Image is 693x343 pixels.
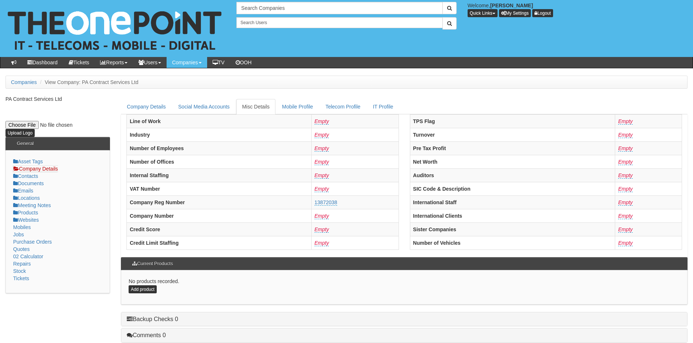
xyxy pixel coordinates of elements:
[127,195,312,209] th: Company Reg Number
[127,316,178,322] a: Backup Checks 0
[133,57,167,68] a: Users
[13,217,39,223] a: Websites
[315,226,329,233] a: Empty
[410,168,615,182] th: Auditors
[236,17,442,28] input: Search Users
[618,145,633,152] a: Empty
[499,9,531,17] a: My Settings
[468,9,498,17] button: Quick Links
[618,213,633,219] a: Empty
[618,226,633,233] a: Empty
[410,155,615,168] th: Net Worth
[315,145,329,152] a: Empty
[320,99,366,114] a: Telecom Profile
[127,222,312,236] th: Credit Score
[13,268,26,274] a: Stock
[410,141,615,155] th: Pre Tax Profit
[276,99,319,114] a: Mobile Profile
[38,79,138,86] li: View Company: PA Contract Services Ltd
[315,186,329,192] a: Empty
[490,3,533,8] b: [PERSON_NAME]
[127,155,312,168] th: Number of Offices
[129,258,176,270] h3: Current Products
[618,132,633,138] a: Empty
[618,186,633,192] a: Empty
[127,209,312,222] th: Company Number
[127,332,166,338] a: Comments 0
[13,195,40,201] a: Locations
[315,213,329,219] a: Empty
[410,195,615,209] th: International Staff
[410,209,615,222] th: International Clients
[127,128,312,141] th: Industry
[127,141,312,155] th: Number of Employees
[13,232,24,237] a: Jobs
[315,159,329,165] a: Empty
[5,95,110,103] p: PA Contract Services Ltd
[127,114,312,128] th: Line of Work
[11,79,37,85] a: Companies
[315,132,329,138] a: Empty
[22,57,63,68] a: Dashboard
[13,173,38,179] a: Contacts
[121,270,688,304] div: No products recorded.
[236,99,275,114] a: Misc Details
[127,236,312,249] th: Credit Limit Staffing
[618,159,633,165] a: Empty
[13,188,33,194] a: Emails
[121,99,172,114] a: Company Details
[13,261,31,267] a: Repairs
[410,128,615,141] th: Turnover
[13,275,29,281] a: Tickets
[618,118,633,125] a: Empty
[13,180,44,186] a: Documents
[63,57,95,68] a: Tickets
[618,172,633,179] a: Empty
[13,224,31,230] a: Mobiles
[618,199,633,206] a: Empty
[315,118,329,125] a: Empty
[462,2,693,17] div: Welcome,
[410,114,615,128] th: TPS Flag
[13,137,37,150] h3: General
[13,202,51,208] a: Meeting Notes
[13,246,30,252] a: Quotes
[129,285,157,293] a: Add product
[532,9,553,17] a: Logout
[5,129,35,137] input: Upload Logo
[13,159,43,164] a: Asset Tags
[13,239,52,245] a: Purchase Orders
[315,172,329,179] a: Empty
[95,57,133,68] a: Reports
[127,168,312,182] th: Internal Staffing
[13,210,38,216] a: Products
[13,165,58,172] a: Company Details
[410,222,615,236] th: Sister Companies
[618,240,633,246] a: Empty
[410,236,615,249] th: Number of Vehicles
[367,99,399,114] a: IT Profile
[172,99,236,114] a: Social Media Accounts
[236,2,442,14] input: Search Companies
[315,199,337,206] a: 13872038
[230,57,257,68] a: OOH
[127,182,312,195] th: VAT Number
[410,182,615,195] th: SIC Code & Description
[13,254,43,259] a: 02 Calculator
[167,57,207,68] a: Companies
[315,240,329,246] a: Empty
[207,57,230,68] a: TV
